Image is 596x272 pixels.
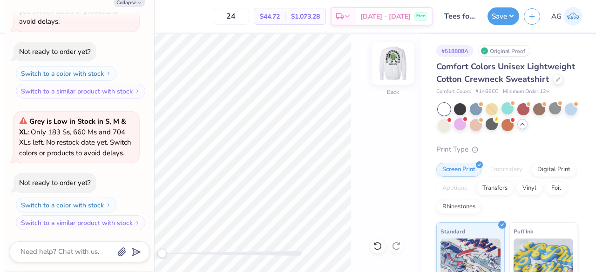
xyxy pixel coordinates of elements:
[436,163,481,177] div: Screen Print
[476,181,514,195] div: Transfers
[16,66,116,81] button: Switch to a color with stock
[503,88,549,96] span: Minimum Order: 12 +
[291,12,320,21] span: $1,073.28
[436,61,575,85] span: Comfort Colors Unisex Lightweight Cotton Crewneck Sweatshirt
[19,117,131,158] span: : Only 183 Ss, 660 Ms and 704 XLs left. No restock date yet. Switch colors or products to avoid d...
[360,12,411,21] span: [DATE] - [DATE]
[514,226,533,236] span: Puff Ink
[478,45,530,57] div: Original Proof
[19,117,126,137] strong: Grey is Low in Stock in S, M & XL
[19,47,91,56] div: Not ready to order yet?
[437,7,483,26] input: Untitled Design
[564,7,582,26] img: Akshika Gurao
[260,12,280,21] span: $44.72
[547,7,587,26] a: AG
[106,71,111,76] img: Switch to a color with stock
[436,88,471,96] span: Comfort Colors
[545,181,567,195] div: Foil
[436,200,481,214] div: Rhinestones
[475,88,498,96] span: # 1466CC
[436,45,474,57] div: # 518808A
[440,226,465,236] span: Standard
[436,144,577,155] div: Print Type
[106,202,111,208] img: Switch to a color with stock
[488,7,519,25] button: Save
[157,249,167,258] div: Accessibility label
[135,220,140,226] img: Switch to a similar product with stock
[436,181,474,195] div: Applique
[374,45,412,82] img: Back
[551,11,562,22] span: AG
[16,198,116,212] button: Switch to a color with stock
[531,163,576,177] div: Digital Print
[213,8,249,25] input: – –
[484,163,528,177] div: Embroidery
[16,84,145,99] button: Switch to a similar product with stock
[516,181,542,195] div: Vinyl
[135,88,140,94] img: Switch to a similar product with stock
[416,13,425,20] span: Free
[387,88,399,96] div: Back
[16,215,145,230] button: Switch to a similar product with stock
[19,178,91,187] div: Not ready to order yet?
